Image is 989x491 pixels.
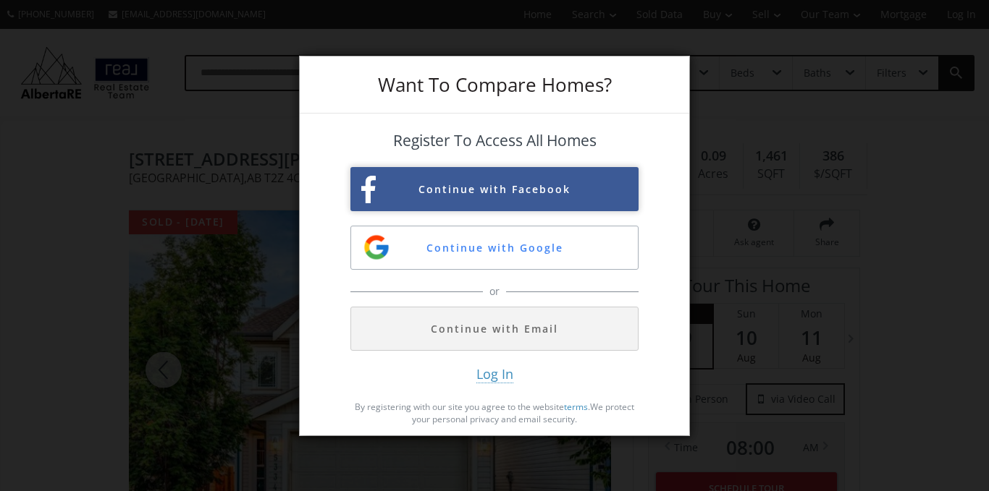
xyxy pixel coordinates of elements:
h3: Want To Compare Homes? [350,75,639,94]
button: Continue with Email [350,307,639,351]
span: Log In [476,365,513,383]
img: facebook-sign-up [361,176,376,204]
button: Continue with Google [350,226,639,270]
a: terms [564,401,588,413]
img: google-sign-up [362,233,391,262]
p: By registering with our site you agree to the website . We protect your personal privacy and emai... [350,401,639,425]
h4: Register To Access All Homes [350,132,639,149]
button: Continue with Facebook [350,167,639,211]
span: or [486,284,503,299]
